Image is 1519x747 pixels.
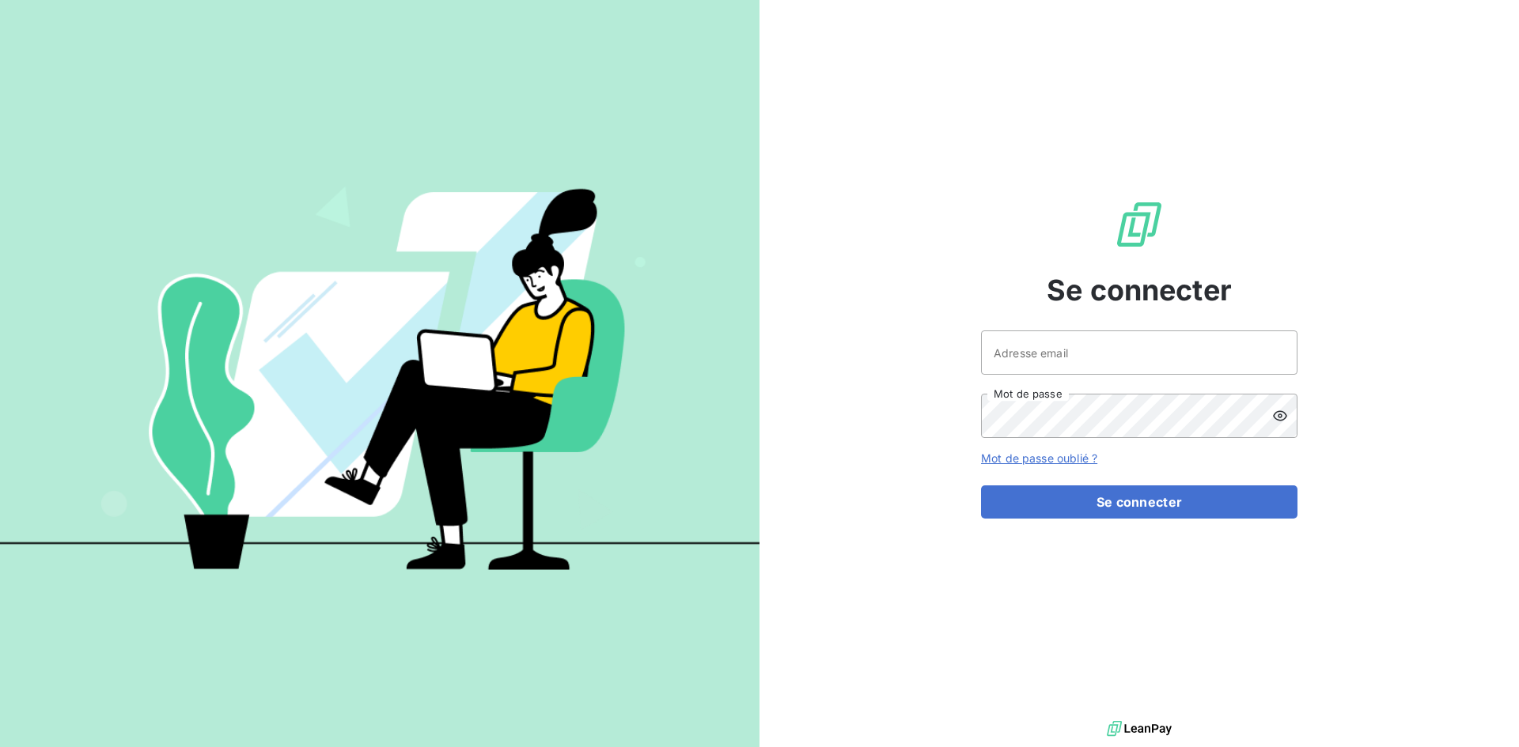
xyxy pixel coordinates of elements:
[981,451,1097,465] a: Mot de passe oublié ?
[1107,717,1172,741] img: logo
[981,330,1297,375] input: placeholder
[1114,199,1165,250] img: Logo LeanPay
[981,485,1297,519] button: Se connecter
[1047,269,1232,311] span: Se connecter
